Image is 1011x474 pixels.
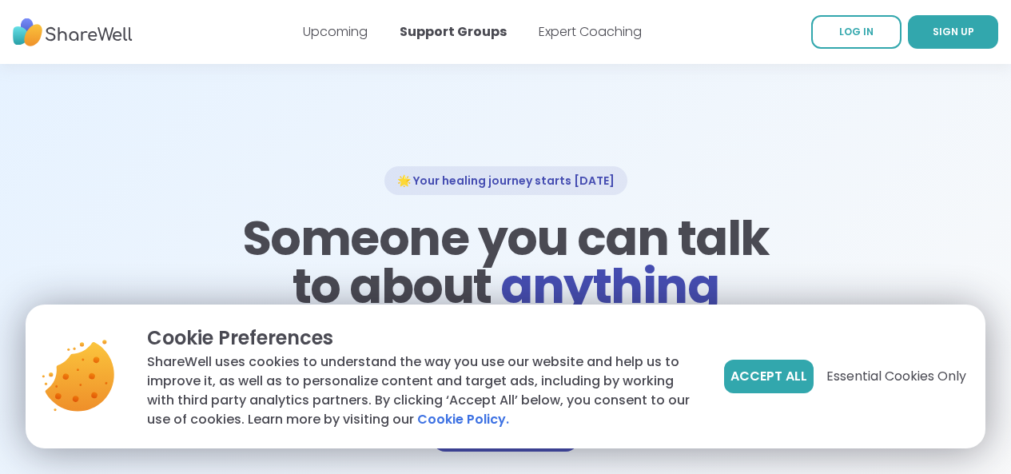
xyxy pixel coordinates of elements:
[417,410,509,429] a: Cookie Policy.
[500,253,718,320] span: anything
[384,166,627,195] div: 🌟 Your healing journey starts [DATE]
[826,367,966,386] span: Essential Cookies Only
[303,22,368,41] a: Upcoming
[13,10,133,54] img: ShareWell Nav Logo
[933,25,974,38] span: SIGN UP
[539,22,642,41] a: Expert Coaching
[400,22,507,41] a: Support Groups
[147,353,699,429] p: ShareWell uses cookies to understand the way you use our website and help us to improve it, as we...
[730,367,807,386] span: Accept All
[724,360,814,393] button: Accept All
[811,15,902,49] a: LOG IN
[908,15,998,49] a: SIGN UP
[147,324,699,353] p: Cookie Preferences
[237,214,774,310] h1: Someone you can talk to about
[839,25,874,38] span: LOG IN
